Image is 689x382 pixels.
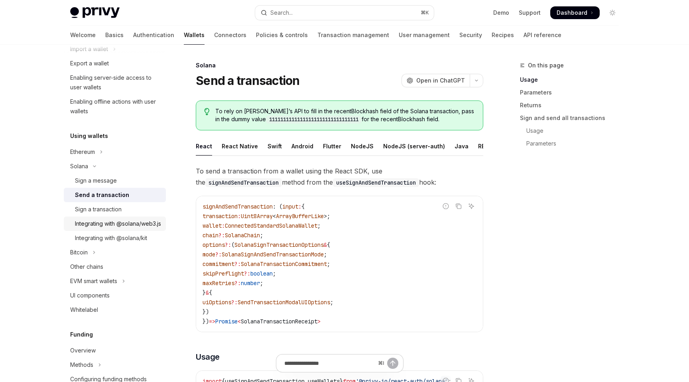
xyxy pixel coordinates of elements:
span: commitment [203,260,234,268]
a: Overview [64,343,166,358]
span: ?: [215,251,222,258]
span: SolanaChain [225,232,260,239]
span: ( [231,241,234,248]
span: ⌘ K [421,10,429,16]
span: ; [273,270,276,277]
a: Send a transaction [64,188,166,202]
a: UI components [64,288,166,303]
code: 11111111111111111111111111111111 [266,116,362,124]
a: User management [399,26,450,45]
span: ?: [234,260,241,268]
span: ; [260,232,263,239]
span: < [273,213,276,220]
span: SolanaTransactionCommitment [241,260,327,268]
button: Send message [387,358,398,369]
div: EVM smart wallets [70,276,117,286]
a: Security [459,26,482,45]
div: REST API [478,137,503,156]
img: light logo [70,7,120,18]
button: Ask AI [466,201,476,211]
span: : [222,222,225,229]
a: Parameters [520,86,625,99]
button: Toggle EVM smart wallets section [64,274,166,288]
div: Ethereum [70,147,95,157]
span: ?: [244,270,250,277]
a: Export a wallet [64,56,166,71]
span: On this page [528,61,564,70]
span: SolanaTransactionReceipt [241,318,317,325]
span: }) [203,308,209,315]
a: Integrating with @solana/kit [64,231,166,245]
div: Methods [70,360,93,370]
span: : [238,213,241,220]
button: Open in ChatGPT [402,74,470,87]
span: ; [324,251,327,258]
span: uiOptions [203,299,231,306]
button: Copy the contents from the code block [453,201,464,211]
span: SendTransactionModalUIOptions [238,299,330,306]
button: Toggle Bitcoin section [64,245,166,260]
a: Demo [493,9,509,17]
div: Flutter [323,137,341,156]
div: Bitcoin [70,248,88,257]
div: Enabling server-side access to user wallets [70,73,161,92]
span: : ( [273,203,282,210]
a: Welcome [70,26,96,45]
div: Whitelabel [70,305,98,315]
span: number [241,280,260,287]
a: Support [519,9,541,17]
span: }) [203,318,209,325]
span: >; [324,213,330,220]
div: Integrating with @solana/kit [75,233,147,243]
span: ?: [225,241,231,248]
a: API reference [524,26,561,45]
div: Other chains [70,262,103,272]
h1: Send a transaction [196,73,300,88]
span: To rely on [PERSON_NAME]’s API to fill in the recentBlockhash field of the Solana transaction, pa... [215,107,475,124]
div: React [196,137,212,156]
span: signAndSendTransaction [203,203,273,210]
a: Other chains [64,260,166,274]
span: wallet [203,222,222,229]
div: Send a transaction [75,190,129,200]
a: Recipes [492,26,514,45]
span: ArrayBufferLike [276,213,324,220]
a: Parameters [520,137,625,150]
a: Usage [520,73,625,86]
div: Solana [196,61,483,69]
span: Open in ChatGPT [416,77,465,85]
span: > [317,318,321,325]
button: Report incorrect code [441,201,451,211]
a: Wallets [184,26,205,45]
span: SolanaSignAndSendTransactionMode [222,251,324,258]
span: maxRetries [203,280,234,287]
span: input [282,203,298,210]
span: skipPreflight [203,270,244,277]
span: & [206,289,209,296]
span: Uint8Array [241,213,273,220]
span: ; [317,222,321,229]
div: UI components [70,291,110,300]
h5: Funding [70,330,93,339]
div: Integrating with @solana/web3.js [75,219,161,228]
a: Enabling offline actions with user wallets [64,95,166,118]
button: Toggle Ethereum section [64,145,166,159]
span: SolanaSignTransactionOptions [234,241,324,248]
div: Search... [270,8,293,18]
span: } [203,289,206,296]
span: Promise [215,318,238,325]
span: => [209,318,215,325]
button: Open search [255,6,434,20]
a: Integrating with @solana/web3.js [64,217,166,231]
div: NodeJS (server-auth) [383,137,445,156]
span: Dashboard [557,9,587,17]
span: ?: [219,232,225,239]
span: ; [330,299,333,306]
span: options [203,241,225,248]
span: : [298,203,301,210]
input: Ask a question... [284,354,375,372]
button: Toggle dark mode [606,6,619,19]
span: Usage [196,351,220,362]
a: Sign a message [64,173,166,188]
span: To send a transaction from a wallet using the React SDK, use the method from the hook: [196,165,483,188]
